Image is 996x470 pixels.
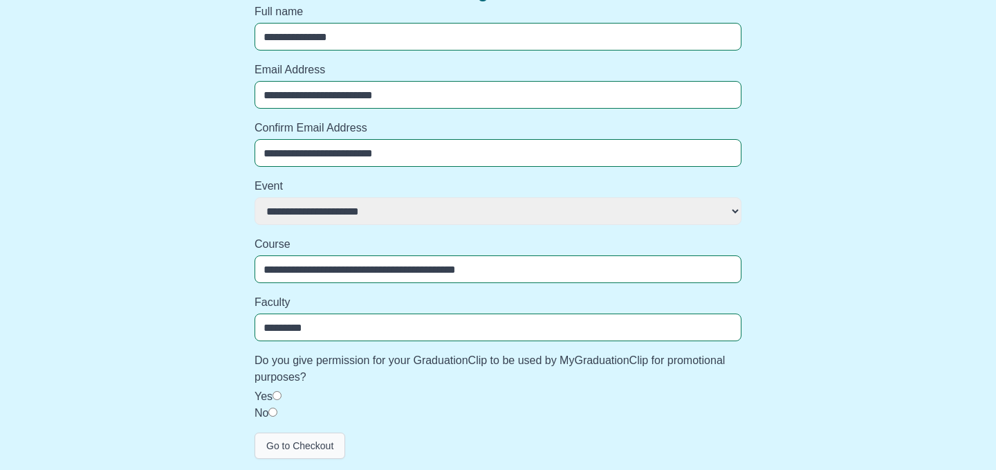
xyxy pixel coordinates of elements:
[255,352,741,386] label: Do you give permission for your GraduationClip to be used by MyGraduationClip for promotional pur...
[255,294,741,311] label: Faculty
[255,433,345,459] button: Go to Checkout
[255,3,741,20] label: Full name
[255,120,741,136] label: Confirm Email Address
[255,178,741,195] label: Event
[255,236,741,253] label: Course
[255,390,273,402] label: Yes
[255,407,268,419] label: No
[255,62,741,78] label: Email Address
